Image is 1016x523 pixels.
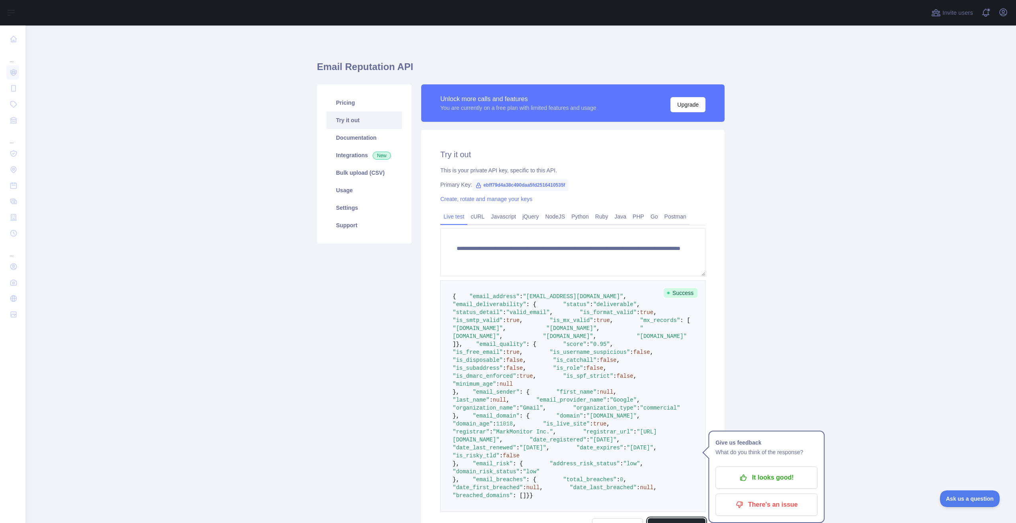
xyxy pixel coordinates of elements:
[610,341,613,347] span: ,
[526,301,536,308] span: : {
[6,129,19,145] div: ...
[453,453,500,459] span: "is_risky_tld"
[543,421,590,427] span: "is_live_site"
[680,317,690,324] span: : [
[529,437,586,443] span: "date_registered"
[506,349,520,355] span: true
[590,341,610,347] span: "0.95"
[539,484,543,491] span: ,
[520,293,523,300] span: :
[523,468,539,475] span: "low"
[600,357,617,363] span: false
[533,373,536,379] span: ,
[472,179,568,191] span: ebff79d4a38c490daa5fd2516410535f
[563,476,616,483] span: "total_breaches"
[942,8,973,18] span: Invite users
[453,341,456,347] span: ]
[543,405,546,411] span: ,
[570,484,637,491] span: "date_last_breached"
[623,461,640,467] span: "low"
[440,210,467,223] a: Live test
[506,357,523,363] span: false
[516,405,520,411] span: :
[473,413,520,419] span: "email_domain"
[488,210,519,223] a: Javascript
[715,466,817,489] button: It looks good!
[526,492,529,499] span: }
[453,476,459,483] span: },
[563,301,590,308] span: "status"
[596,389,600,395] span: :
[526,484,540,491] span: null
[930,6,975,19] button: Invite users
[715,494,817,516] button: There's an issue
[583,365,586,371] span: :
[506,309,549,316] span: "valid_email"
[617,373,633,379] span: false
[453,293,456,300] span: {
[627,445,653,451] span: "[DATE]"
[440,196,532,202] a: Create, rotate and manage your keys
[453,492,513,499] span: "breached_domains"
[326,181,402,199] a: Usage
[586,413,637,419] span: "[DOMAIN_NAME]"
[647,210,661,223] a: Go
[453,397,489,403] span: "last_name"
[620,476,623,483] span: 0
[640,484,654,491] span: null
[326,217,402,234] a: Support
[453,405,516,411] span: "organization_name"
[496,421,513,427] span: 11018
[473,389,520,395] span: "email_sender"
[715,447,817,457] p: What do you think of the response?
[590,437,616,443] span: "[DATE]"
[637,397,640,403] span: ,
[633,429,637,435] span: :
[513,421,516,427] span: ,
[617,357,620,363] span: ,
[600,389,614,395] span: null
[593,301,637,308] span: "deliverable"
[580,309,637,316] span: "is_format_valid"
[473,476,526,483] span: "email_breaches"
[500,453,503,459] span: :
[637,333,687,340] span: "[DOMAIN_NAME]"
[610,317,613,324] span: ,
[500,381,513,387] span: null
[612,210,630,223] a: Java
[653,484,656,491] span: ,
[317,60,725,80] h1: Email Reputation API
[520,373,533,379] span: true
[610,397,637,403] span: "Google"
[506,317,520,324] span: true
[453,325,503,332] span: "[DOMAIN_NAME]"
[440,94,596,104] div: Unlock more calls and features
[613,389,616,395] span: ,
[550,317,593,324] span: "is_mx_valid"
[523,293,623,300] span: "[EMAIL_ADDRESS][DOMAIN_NAME]"
[630,349,633,355] span: :
[617,437,620,443] span: ,
[640,461,643,467] span: ,
[640,405,680,411] span: "commercial"
[637,301,640,308] span: ,
[550,309,553,316] span: ,
[526,341,536,347] span: : {
[650,349,653,355] span: ,
[373,152,391,160] span: New
[542,210,568,223] a: NodeJS
[500,333,503,340] span: ,
[326,129,402,146] a: Documentation
[623,293,627,300] span: ,
[640,317,680,324] span: "mx_records"
[556,389,596,395] span: "first_name"
[440,166,705,174] div: This is your private API key, specific to this API.
[617,476,620,483] span: :
[556,413,583,419] span: "domain"
[543,333,593,340] span: "[DOMAIN_NAME]"
[523,484,526,491] span: :
[453,445,516,451] span: "date_last_renewed"
[607,421,610,427] span: ,
[940,490,1000,507] iframe: Toggle Customer Support
[520,405,543,411] span: "Gmail"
